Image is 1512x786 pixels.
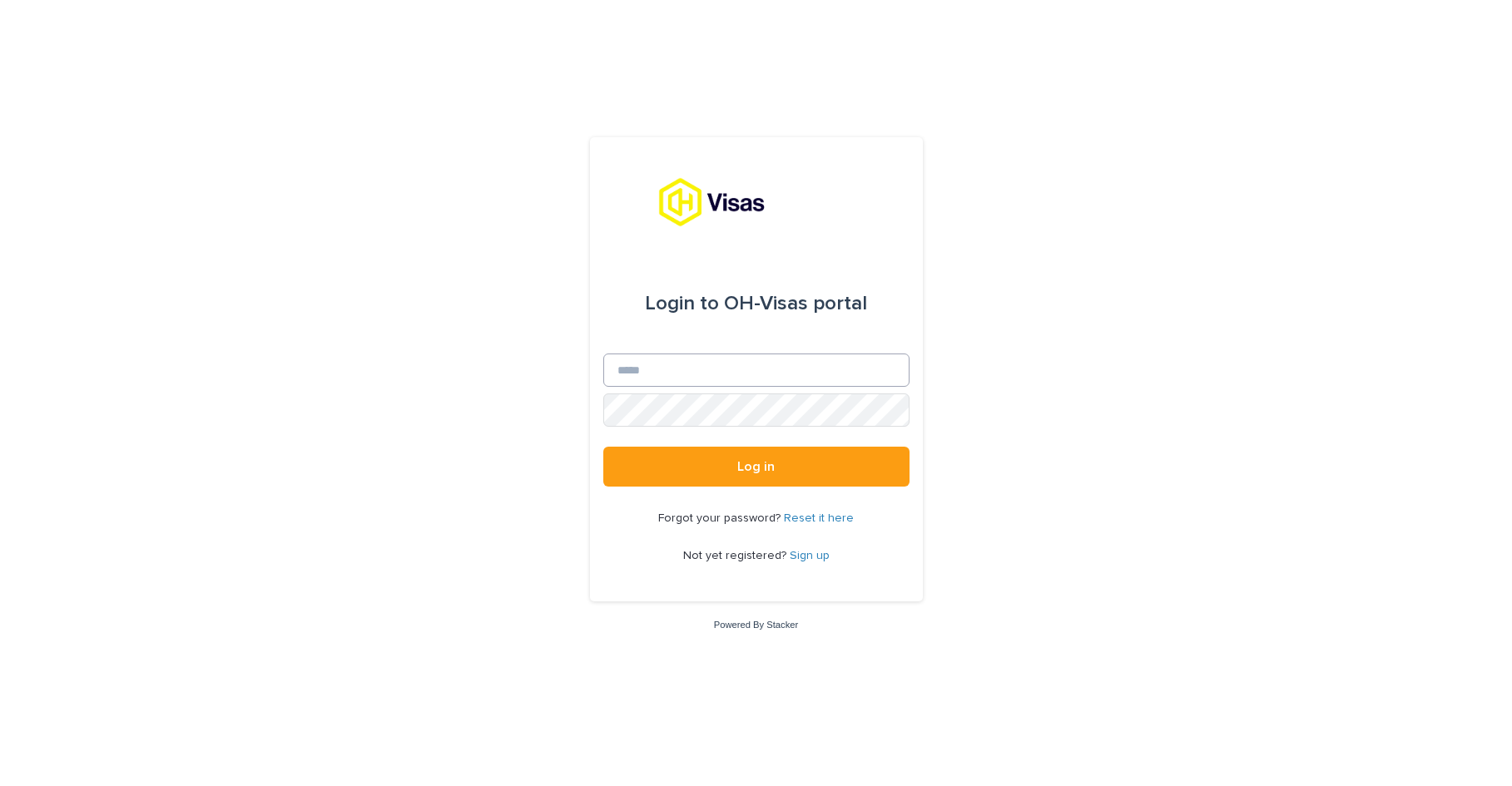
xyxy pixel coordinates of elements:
[645,294,719,314] span: Login to
[683,550,790,561] span: Not yet registered?
[784,512,854,524] a: Reset it here
[790,550,830,561] a: Sign up
[645,280,867,327] div: OH-Visas portal
[737,460,775,473] span: Log in
[658,177,853,227] img: tx8HrbJQv2PFQx4TXEq5
[658,512,784,524] span: Forgot your password?
[714,620,798,630] a: Powered By Stacker
[603,447,910,487] button: Log in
